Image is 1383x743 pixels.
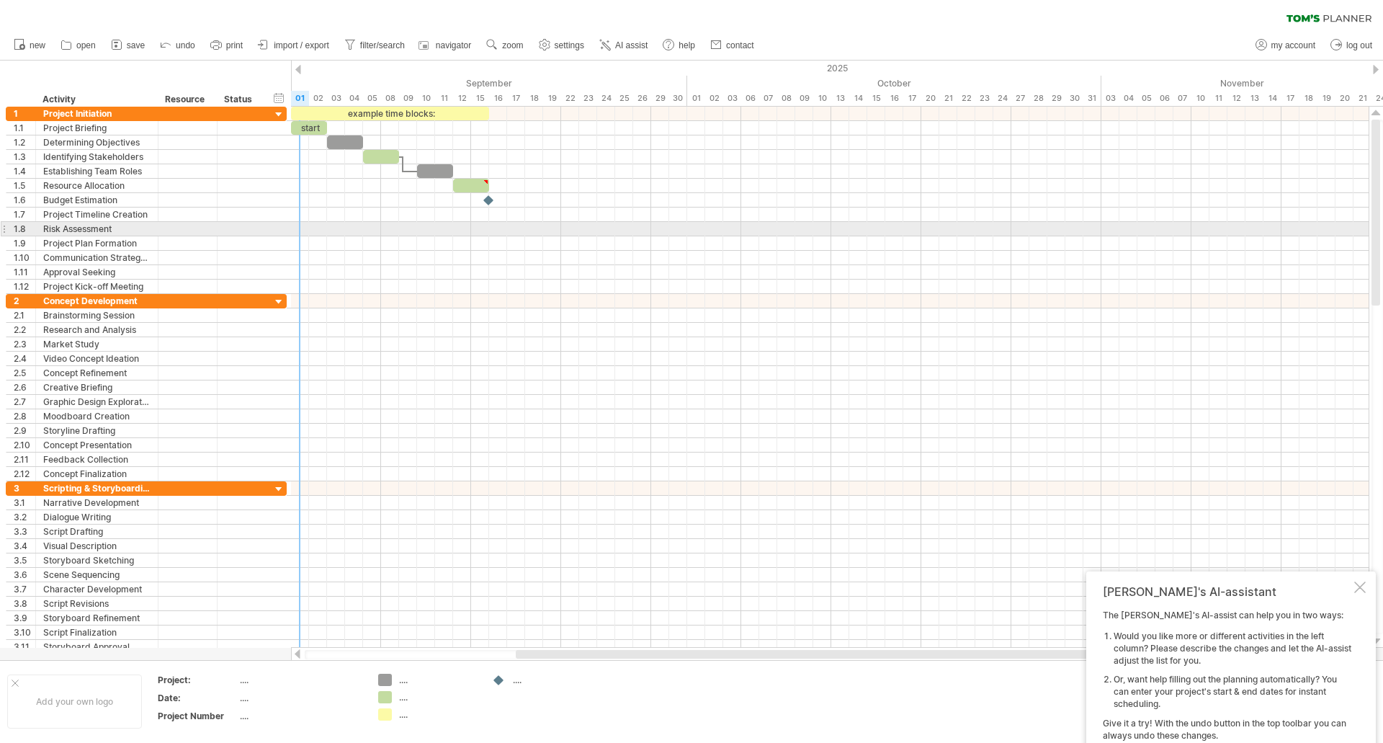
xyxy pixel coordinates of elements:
[416,36,475,55] a: navigator
[43,251,151,264] div: Communication Strategy Development
[43,236,151,250] div: Project Plan Formation
[43,496,151,510] div: Narrative Development
[14,150,35,164] div: 1.3
[1245,91,1263,106] div: Thursday, 13 November 2025
[43,366,151,380] div: Concept Refinement
[1299,91,1317,106] div: Tuesday, 18 November 2025
[43,510,151,524] div: Dialogue Writing
[14,395,35,409] div: 2.7
[14,337,35,351] div: 2.3
[14,640,35,654] div: 3.11
[1137,91,1155,106] div: Wednesday, 5 November 2025
[57,36,100,55] a: open
[291,107,489,120] div: example time blocks:
[1155,91,1173,106] div: Thursday, 6 November 2025
[43,611,151,625] div: Storyboard Refinement
[1263,91,1281,106] div: Friday, 14 November 2025
[14,193,35,207] div: 1.6
[14,366,35,380] div: 2.5
[327,91,345,106] div: Wednesday, 3 September 2025
[363,91,381,106] div: Friday, 5 September 2025
[43,208,151,221] div: Project Timeline Creation
[127,40,145,50] span: save
[1103,584,1351,599] div: [PERSON_NAME]'s AI-assistant
[156,36,200,55] a: undo
[435,91,453,106] div: Thursday, 11 September 2025
[43,265,151,279] div: Approval Seeking
[107,36,149,55] a: save
[43,294,151,308] div: Concept Development
[543,91,561,106] div: Friday, 19 September 2025
[158,692,237,704] div: Date:
[14,481,35,495] div: 3
[849,91,867,106] div: Tuesday, 14 October 2025
[14,453,35,466] div: 2.11
[14,222,35,236] div: 1.8
[14,438,35,452] div: 2.10
[1011,91,1029,106] div: Monday, 27 October 2025
[14,568,35,582] div: 3.6
[14,251,35,264] div: 1.10
[254,36,334,55] a: import / export
[14,539,35,553] div: 3.4
[274,40,329,50] span: import / export
[43,467,151,481] div: Concept Finalization
[399,674,478,686] div: ....
[43,597,151,610] div: Script Revisions
[597,91,615,106] div: Wednesday, 24 September 2025
[176,40,195,50] span: undo
[42,92,150,107] div: Activity
[43,525,151,538] div: Script Drafting
[596,36,652,55] a: AI assist
[43,193,151,207] div: Budget Estimation
[240,710,361,722] div: ....
[679,40,695,50] span: help
[240,674,361,686] div: ....
[669,91,687,106] div: Tuesday, 30 September 2025
[14,135,35,149] div: 1.2
[76,40,96,50] span: open
[43,626,151,639] div: Script Finalization
[43,179,151,192] div: Resource Allocation
[707,36,758,55] a: contact
[226,40,243,50] span: print
[471,91,489,106] div: Monday, 15 September 2025
[1114,674,1351,710] li: Or, want help filling out the planning automatically? You can enter your project's start & end da...
[1173,91,1191,106] div: Friday, 7 November 2025
[1114,631,1351,667] li: Would you like more or different activities in the left column? Please describe the changes and l...
[1119,91,1137,106] div: Tuesday, 4 November 2025
[43,337,151,351] div: Market Study
[1327,36,1377,55] a: log out
[741,91,759,106] div: Monday, 6 October 2025
[1047,91,1065,106] div: Wednesday, 29 October 2025
[687,91,705,106] div: Wednesday, 1 October 2025
[1191,91,1209,106] div: Monday, 10 November 2025
[1101,91,1119,106] div: Monday, 3 November 2025
[7,675,142,729] div: Add your own logo
[43,568,151,582] div: Scene Sequencing
[43,453,151,466] div: Feedback Collection
[1281,91,1299,106] div: Monday, 17 November 2025
[659,36,699,55] a: help
[14,308,35,322] div: 2.1
[14,496,35,510] div: 3.1
[14,236,35,250] div: 1.9
[1065,91,1083,106] div: Thursday, 30 October 2025
[14,510,35,524] div: 3.2
[14,352,35,365] div: 2.4
[14,424,35,437] div: 2.9
[399,708,478,721] div: ....
[399,91,417,106] div: Tuesday, 9 September 2025
[436,40,471,50] span: navigator
[399,691,478,703] div: ....
[777,91,795,106] div: Wednesday, 8 October 2025
[975,91,993,106] div: Thursday, 23 October 2025
[561,91,579,106] div: Monday, 22 September 2025
[489,91,507,106] div: Tuesday, 16 September 2025
[957,91,975,106] div: Wednesday, 22 October 2025
[507,91,525,106] div: Wednesday, 17 September 2025
[14,164,35,178] div: 1.4
[43,164,151,178] div: Establishing Team Roles
[1209,91,1227,106] div: Tuesday, 11 November 2025
[43,582,151,596] div: Character Development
